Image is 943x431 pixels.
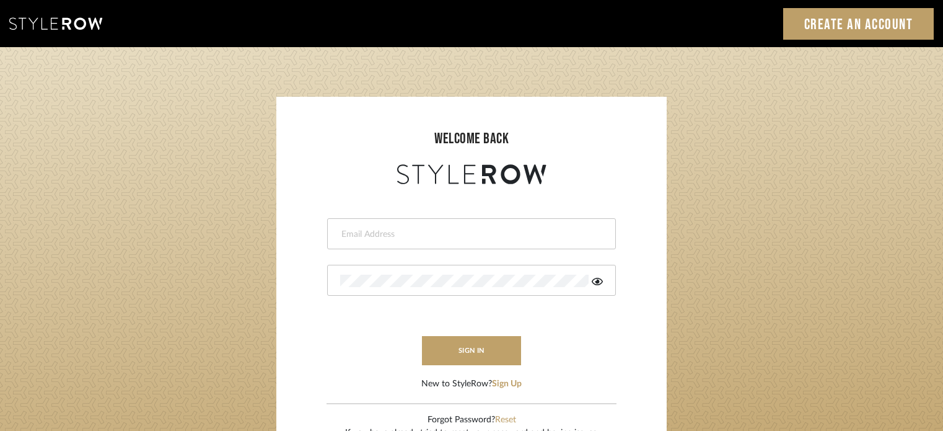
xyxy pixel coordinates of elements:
button: Reset [495,414,516,427]
input: Email Address [340,228,600,241]
div: welcome back [289,128,654,150]
button: sign in [422,336,521,365]
div: Forgot Password? [345,414,599,427]
a: Create an Account [783,8,934,40]
div: New to StyleRow? [421,378,522,391]
button: Sign Up [492,378,522,391]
